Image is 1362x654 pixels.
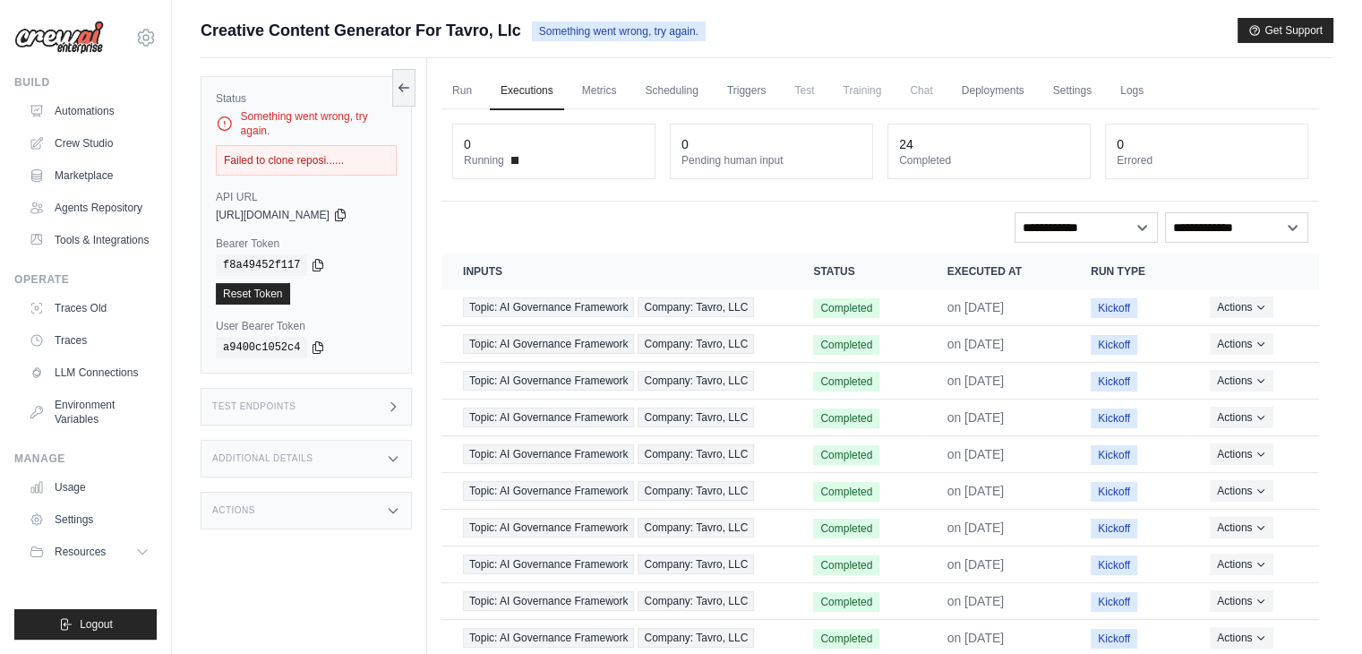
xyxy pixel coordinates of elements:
[21,97,157,125] a: Automations
[638,591,754,611] span: Company: Tavro, LLC
[681,153,861,168] dt: Pending human input
[638,334,754,354] span: Company: Tavro, LLC
[1091,298,1137,318] span: Kickoff
[1210,333,1273,355] button: Actions for execution
[1210,590,1273,612] button: Actions for execution
[14,452,157,466] div: Manage
[216,109,397,138] div: Something went wrong, try again.
[638,408,754,427] span: Company: Tavro, LLC
[463,371,634,391] span: Topic: AI Governance Framework
[947,521,1005,535] time: July 21, 2025 at 12:07 IST
[441,73,483,110] a: Run
[947,631,1005,645] time: July 21, 2025 at 12:07 IST
[638,481,754,501] span: Company: Tavro, LLC
[947,484,1005,498] time: July 21, 2025 at 12:07 IST
[80,617,113,632] span: Logout
[21,326,157,355] a: Traces
[792,254,925,289] th: Status
[1210,554,1273,575] button: Actions for execution
[813,482,879,502] span: Completed
[216,337,307,358] code: a9400c1052c4
[1109,73,1154,110] a: Logs
[813,445,879,465] span: Completed
[899,135,913,153] div: 24
[1042,73,1102,110] a: Settings
[1210,443,1273,465] button: Actions for execution
[463,444,634,464] span: Topic: AI Governance Framework
[463,334,634,354] span: Topic: AI Governance Framework
[21,194,157,222] a: Agents Repository
[813,372,879,392] span: Completed
[813,592,879,612] span: Completed
[638,297,754,317] span: Company: Tavro, LLC
[463,591,634,611] span: Topic: AI Governance Framework
[216,190,397,204] label: API URL
[21,538,157,566] button: Resources
[216,237,397,251] label: Bearer Token
[947,410,1005,425] time: July 21, 2025 at 14:12 IST
[463,444,770,464] a: View execution details for Topic
[638,371,754,391] span: Company: Tavro, LLC
[463,371,770,391] a: View execution details for Topic
[1210,627,1273,649] button: Actions for execution
[947,594,1005,608] time: July 21, 2025 at 12:07 IST
[21,358,157,387] a: LLM Connections
[463,555,634,574] span: Topic: AI Governance Framework
[899,153,1079,168] dt: Completed
[1210,370,1273,392] button: Actions for execution
[813,298,879,318] span: Completed
[951,73,1035,110] a: Deployments
[1091,445,1137,465] span: Kickoff
[1210,517,1273,538] button: Actions for execution
[947,447,1005,461] time: July 21, 2025 at 13:39 IST
[634,73,708,110] a: Scheduling
[201,18,521,43] span: Creative Content Generator For Tavro, Llc
[463,481,770,501] a: View execution details for Topic
[784,73,825,108] span: Test
[813,555,879,575] span: Completed
[212,505,255,516] h3: Actions
[463,297,770,317] a: View execution details for Topic
[926,254,1070,289] th: Executed at
[1210,407,1273,428] button: Actions for execution
[681,135,689,153] div: 0
[464,153,504,168] span: Running
[832,73,892,108] span: Training is not available until the deployment is complete
[14,75,157,90] div: Build
[947,337,1005,351] time: July 21, 2025 at 15:11 IST
[463,628,634,648] span: Topic: AI Governance Framework
[216,254,307,276] code: f8a49452f117
[1069,254,1188,289] th: Run Type
[571,73,628,110] a: Metrics
[947,374,1005,388] time: July 21, 2025 at 15:11 IST
[1091,519,1137,538] span: Kickoff
[463,408,770,427] a: View execution details for Topic
[216,319,397,333] label: User Bearer Token
[1091,409,1137,428] span: Kickoff
[463,297,634,317] span: Topic: AI Governance Framework
[1091,629,1137,649] span: Kickoff
[55,545,106,559] span: Resources
[813,519,879,538] span: Completed
[14,609,157,640] button: Logout
[1117,153,1297,168] dt: Errored
[463,481,634,501] span: Topic: AI Governance Framework
[463,555,770,574] a: View execution details for Topic
[212,401,296,412] h3: Test Endpoints
[21,294,157,323] a: Traces Old
[463,408,634,427] span: Topic: AI Governance Framework
[441,254,792,289] th: Inputs
[21,473,157,502] a: Usage
[490,73,564,110] a: Executions
[1210,297,1273,318] button: Actions for execution
[14,272,157,287] div: Operate
[638,518,754,538] span: Company: Tavro, LLC
[463,518,634,538] span: Topic: AI Governance Framework
[21,161,157,190] a: Marketplace
[21,505,157,534] a: Settings
[1091,482,1137,502] span: Kickoff
[1091,335,1137,355] span: Kickoff
[813,629,879,649] span: Completed
[21,129,157,158] a: Crew Studio
[216,91,397,106] label: Status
